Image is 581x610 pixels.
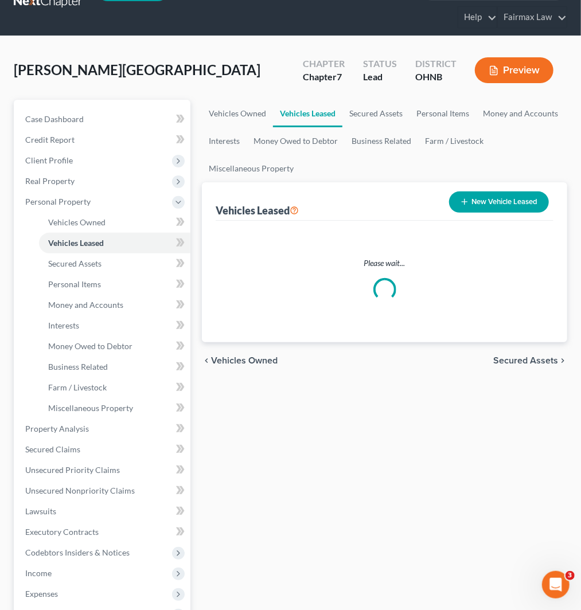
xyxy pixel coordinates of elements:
[25,155,73,165] span: Client Profile
[25,506,56,516] span: Lawsuits
[16,460,190,480] a: Unsecured Priority Claims
[202,356,278,365] button: chevron_left Vehicles Owned
[25,568,52,578] span: Income
[48,403,133,413] span: Miscellaneous Property
[337,71,342,82] span: 7
[449,191,549,213] button: New Vehicle Leased
[16,109,190,130] a: Case Dashboard
[25,424,89,433] span: Property Analysis
[25,176,75,186] span: Real Property
[39,377,190,398] a: Farm / Livestock
[216,204,299,217] div: Vehicles Leased
[48,362,108,372] span: Business Related
[202,100,273,127] a: Vehicles Owned
[39,315,190,336] a: Interests
[48,217,106,227] span: Vehicles Owned
[493,356,558,365] span: Secured Assets
[48,382,107,392] span: Farm / Livestock
[493,356,567,365] button: Secured Assets chevron_right
[566,571,575,580] span: 3
[14,61,260,78] span: [PERSON_NAME][GEOGRAPHIC_DATA]
[48,279,101,289] span: Personal Items
[303,57,345,71] div: Chapter
[25,527,99,537] span: Executory Contracts
[25,135,75,144] span: Credit Report
[39,398,190,419] a: Miscellaneous Property
[202,356,211,365] i: chevron_left
[39,253,190,274] a: Secured Assets
[25,114,84,124] span: Case Dashboard
[48,300,123,310] span: Money and Accounts
[39,212,190,233] a: Vehicles Owned
[25,589,58,599] span: Expenses
[363,71,397,84] div: Lead
[498,7,567,28] a: Fairmax Law
[542,571,570,599] iframe: Intercom live chat
[25,465,120,475] span: Unsecured Priority Claims
[225,257,544,269] p: Please wait...
[415,71,457,84] div: OHNB
[16,419,190,439] a: Property Analysis
[16,439,190,460] a: Secured Claims
[25,444,80,454] span: Secured Claims
[202,155,301,182] a: Miscellaneous Property
[48,259,102,268] span: Secured Assets
[39,274,190,295] a: Personal Items
[48,341,132,351] span: Money Owed to Debtor
[418,127,490,155] a: Farm / Livestock
[303,71,345,84] div: Chapter
[25,197,91,206] span: Personal Property
[16,501,190,522] a: Lawsuits
[25,486,135,495] span: Unsecured Nonpriority Claims
[39,336,190,357] a: Money Owed to Debtor
[16,522,190,542] a: Executory Contracts
[415,57,457,71] div: District
[273,100,342,127] a: Vehicles Leased
[39,233,190,253] a: Vehicles Leased
[39,295,190,315] a: Money and Accounts
[475,57,553,83] button: Preview
[39,357,190,377] a: Business Related
[16,480,190,501] a: Unsecured Nonpriority Claims
[211,356,278,365] span: Vehicles Owned
[342,100,410,127] a: Secured Assets
[410,100,476,127] a: Personal Items
[48,320,79,330] span: Interests
[25,548,130,557] span: Codebtors Insiders & Notices
[16,130,190,150] a: Credit Report
[48,238,104,248] span: Vehicles Leased
[247,127,345,155] a: Money Owed to Debtor
[476,100,565,127] a: Money and Accounts
[363,57,397,71] div: Status
[345,127,418,155] a: Business Related
[558,356,567,365] i: chevron_right
[202,127,247,155] a: Interests
[458,7,497,28] a: Help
